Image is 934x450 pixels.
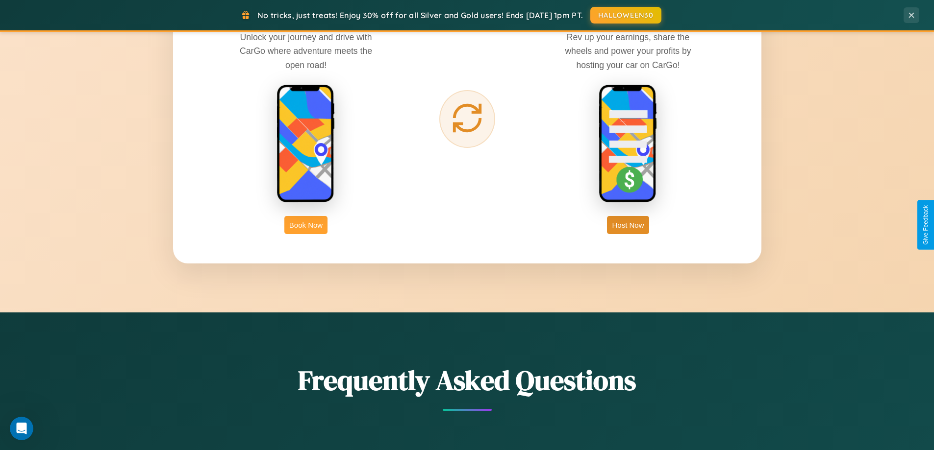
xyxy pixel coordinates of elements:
p: Rev up your earnings, share the wheels and power your profits by hosting your car on CarGo! [555,30,702,71]
p: Unlock your journey and drive with CarGo where adventure meets the open road! [232,30,379,71]
h2: Frequently Asked Questions [173,361,761,399]
iframe: Intercom live chat [10,417,33,440]
img: rent phone [277,84,335,204]
button: Book Now [284,216,328,234]
span: No tricks, just treats! Enjoy 30% off for all Silver and Gold users! Ends [DATE] 1pm PT. [257,10,583,20]
div: Give Feedback [922,205,929,245]
button: Host Now [607,216,649,234]
button: HALLOWEEN30 [590,7,661,24]
img: host phone [599,84,657,204]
